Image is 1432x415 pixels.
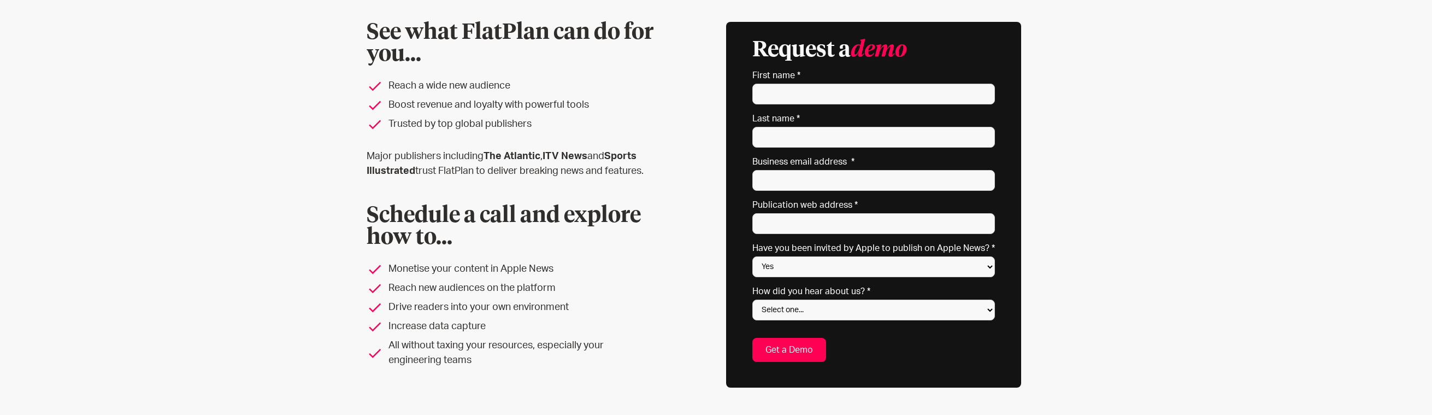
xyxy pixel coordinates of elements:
li: All without taxing your resources, especially your engineering teams [367,338,655,368]
li: Trusted by top global publishers [367,117,655,132]
h3: Request a [752,39,907,61]
label: Have you been invited by Apple to publish on Apple News? * [752,243,995,254]
label: How did you hear about us? * [752,286,995,297]
p: Major publishers including , and trust FlatPlan to deliver breaking news and features. [367,149,655,179]
strong: The Atlantic [484,151,540,161]
li: Reach new audiences on the platform [367,281,655,296]
em: demo [851,39,907,61]
label: Last name * [752,113,995,124]
li: Drive readers into your own environment [367,300,655,315]
h2: Schedule a call and explore how to... [367,205,655,249]
li: Boost revenue and loyalty with powerful tools [367,98,655,113]
strong: ITV News [543,151,587,161]
form: Email Form [752,39,995,362]
label: Publication web address * [752,200,995,211]
li: Monetise your content in Apple News [367,262,655,277]
li: Increase data capture [367,319,655,334]
li: Reach a wide new audience [367,79,655,93]
label: First name * [752,70,995,81]
h1: See what FlatPlan can do for you... [367,22,655,66]
input: Get a Demo [752,338,826,362]
label: Business email address * [752,156,995,167]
